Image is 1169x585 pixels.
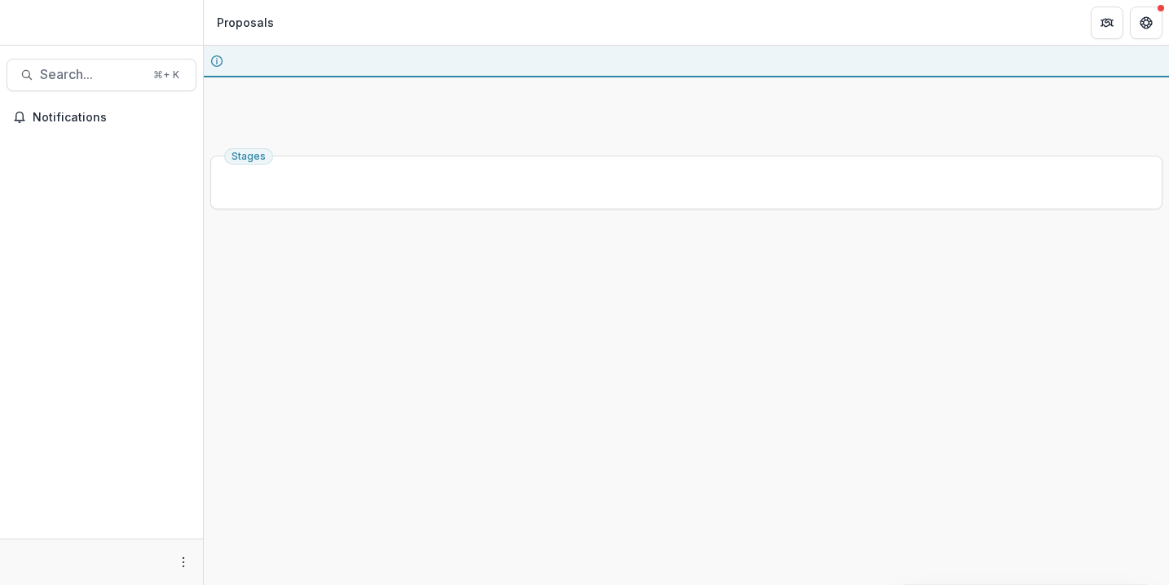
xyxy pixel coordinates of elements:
[232,151,266,162] span: Stages
[1091,7,1123,39] button: Partners
[174,552,193,572] button: More
[150,66,183,84] div: ⌘ + K
[7,59,196,91] button: Search...
[1130,7,1162,39] button: Get Help
[40,67,143,82] span: Search...
[210,11,280,34] nav: breadcrumb
[217,14,274,31] div: Proposals
[33,111,190,125] span: Notifications
[7,104,196,130] button: Notifications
